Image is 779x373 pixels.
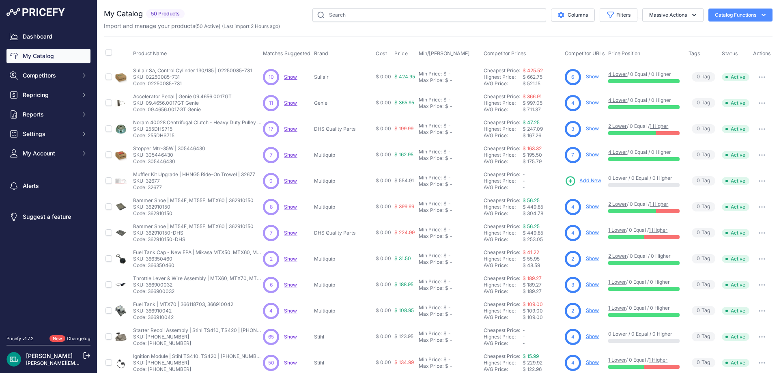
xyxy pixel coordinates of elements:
p: SKU: 366350460 [133,256,263,262]
div: $ [445,77,448,84]
a: Cheapest Price: [484,249,520,255]
div: Max Price: [419,259,443,265]
p: Code: 255DHS715 [133,132,263,139]
div: Min Price: [419,71,442,77]
span: $ 247.09 [523,126,543,132]
a: Show [284,100,297,106]
a: Show [586,125,599,132]
div: Min Price: [419,226,442,233]
div: AVG Price: [484,158,523,165]
div: $ [443,175,447,181]
a: Show [284,204,297,210]
span: $ 0.00 [376,151,391,157]
p: Multiquip [314,152,372,158]
span: Repricing [23,91,76,99]
span: $ 31.50 [394,255,411,261]
button: My Account [6,146,90,161]
span: Price [394,50,408,57]
span: Show [284,74,297,80]
p: Code: 362910150 [133,210,254,217]
div: - [447,226,451,233]
p: Code: 32677 [133,184,255,191]
nav: Sidebar [6,29,90,326]
div: - [447,175,451,181]
span: 0 [697,151,700,159]
a: 4 Lower [608,71,627,77]
span: Matches Suggested [263,50,310,56]
div: - [448,129,452,136]
span: $ 662.75 [523,74,542,80]
a: Show [586,203,599,209]
span: Tag [692,124,715,134]
div: Highest Price: [484,256,523,262]
span: Show [284,126,297,132]
div: AVG Price: [484,236,523,243]
p: / 0 Equal / 0 Higher [608,279,680,285]
div: AVG Price: [484,262,523,269]
a: Show [586,359,599,365]
span: Price Position [608,50,640,56]
div: $ [445,207,448,213]
div: $ 48.59 [523,262,562,269]
span: 10 [269,73,274,81]
button: Repricing [6,88,90,102]
div: - [447,123,451,129]
span: 0 [269,177,273,185]
div: AVG Price: [484,210,523,217]
button: Filters [600,8,637,22]
a: Cheapest Price: [484,197,520,203]
a: $ 56.25 [523,223,540,229]
a: [PERSON_NAME] [26,352,73,359]
span: Cost [376,50,387,57]
span: Competitor URLs [565,50,605,56]
span: $ 224.99 [394,229,415,235]
span: Tag [692,176,715,185]
span: 2 [270,255,273,263]
a: 2 Lower [608,123,627,129]
span: 0 [697,73,700,81]
p: Noram 40028 Centrifugal Clutch - Heavy Duty Pulley Clutch | 3/4" Bore [133,119,263,126]
p: Throttle Lever & Wire Assembly | MTX60, MTX70, MTX80 | 366900032 [133,275,263,282]
p: DHS Quality Parts [314,126,372,132]
div: - [447,278,451,285]
button: Massive Actions [642,8,704,22]
p: Stopper Mtr-35W | 305446430 [133,145,205,152]
p: Import and manage your products [104,22,280,30]
p: Multiquip [314,178,372,184]
a: 4 Lower [608,97,627,103]
button: Cost [376,50,389,57]
span: Tag [692,202,715,211]
p: SKU: 09.4656.0017GT Genie [133,100,232,106]
p: Rammer Shoe | MT54F, MT55F, MTX60 | 362910150 [133,197,254,204]
span: Show [284,256,297,262]
span: Actions [753,50,771,56]
a: $ 15.99 [523,353,539,359]
a: $ 109.00 [523,301,543,307]
span: Show [284,334,297,340]
span: Active [722,229,749,237]
span: Tag [692,150,715,160]
span: 7 [571,151,574,159]
a: Show [586,333,599,339]
div: Highest Price: [484,152,523,158]
span: (Last import 2 Hours ago) [222,23,280,29]
p: / 0 Equal / 0 Higher [608,71,680,78]
span: 4 [571,99,575,107]
span: Settings [23,130,76,138]
div: Highest Price: [484,100,523,106]
p: / 0 Equal / [608,123,680,129]
a: Cheapest Price: [484,275,520,281]
div: Highest Price: [484,204,523,210]
span: $ 162.95 [394,151,413,157]
div: Max Price: [419,233,443,239]
div: $ [443,97,447,103]
p: Sullair Sa, Control Cylinder 130/185 | 02250085-731 [133,67,252,74]
div: $ 167.26 [523,132,562,139]
span: Show [284,360,297,366]
span: Active [722,99,749,107]
div: Max Price: [419,77,443,84]
span: $ 365.95 [394,99,414,106]
a: $ 47.25 [523,119,540,125]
